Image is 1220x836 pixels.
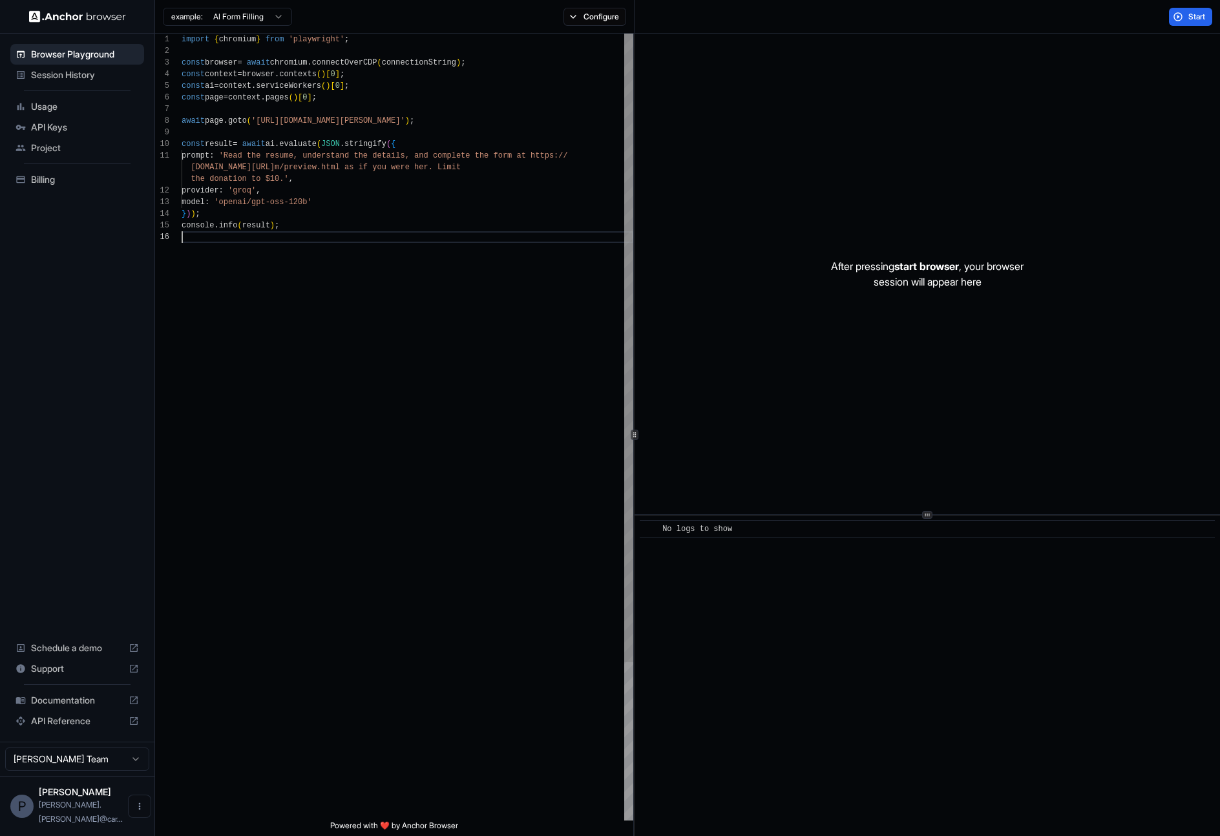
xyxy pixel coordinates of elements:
span: console [182,221,214,230]
span: ) [456,58,461,67]
div: Support [10,658,144,679]
span: example: [171,12,203,22]
div: Documentation [10,690,144,711]
span: 0 [302,93,307,102]
span: JSON [321,140,340,149]
span: ; [344,81,349,90]
span: . [340,140,344,149]
span: { [214,35,218,44]
span: prompt [182,151,209,160]
span: result [205,140,233,149]
span: stringify [344,140,386,149]
span: const [182,58,205,67]
div: 14 [155,208,169,220]
div: API Reference [10,711,144,731]
span: import [182,35,209,44]
span: ; [340,70,344,79]
span: '[URL][DOMAIN_NAME][PERSON_NAME]' [251,116,405,125]
span: context [219,81,251,90]
span: . [275,140,279,149]
span: Powered with ❤️ by Anchor Browser [330,820,458,836]
span: m/preview.html as if you were her. Limit [275,163,461,172]
span: 'groq' [228,186,256,195]
span: ; [344,35,349,44]
span: const [182,93,205,102]
span: chromium [219,35,257,44]
span: . [224,116,228,125]
span: chromium [270,58,308,67]
span: Browser Playground [31,48,139,61]
div: 15 [155,220,169,231]
div: 11 [155,150,169,162]
span: ( [377,58,382,67]
span: page [205,116,224,125]
span: , [256,186,260,195]
span: . [214,221,218,230]
span: contexts [279,70,317,79]
span: connectionString [382,58,456,67]
span: ( [237,221,242,230]
span: Documentation [31,694,123,707]
span: = [237,58,242,67]
span: the donation to $10.' [191,174,288,183]
div: Billing [10,169,144,190]
span: const [182,81,205,90]
div: P [10,795,34,818]
div: 12 [155,185,169,196]
span: } [256,35,260,44]
span: [ [298,93,302,102]
span: const [182,140,205,149]
span: await [182,116,205,125]
span: ​ [646,523,653,536]
span: ( [247,116,251,125]
div: 4 [155,68,169,80]
div: 13 [155,196,169,208]
span: API Reference [31,715,123,727]
span: ai [205,81,214,90]
span: start browser [894,260,959,273]
span: context [228,93,260,102]
span: ; [275,221,279,230]
span: ) [186,209,191,218]
span: ; [410,116,414,125]
span: ( [317,70,321,79]
span: . [251,81,256,90]
span: ; [461,58,465,67]
div: Schedule a demo [10,638,144,658]
span: [DOMAIN_NAME][URL] [191,163,275,172]
span: 'playwright' [289,35,344,44]
span: Support [31,662,123,675]
div: Project [10,138,144,158]
span: await [247,58,270,67]
div: Session History [10,65,144,85]
div: 10 [155,138,169,150]
div: 16 [155,231,169,243]
span: 'openai/gpt-oss-120b' [214,198,311,207]
span: Billing [31,173,139,186]
p: After pressing , your browser session will appear here [831,258,1024,289]
span: . [260,93,265,102]
span: = [214,81,218,90]
span: ( [386,140,391,149]
span: connectOverCDP [312,58,377,67]
div: 9 [155,127,169,138]
span: ) [191,209,195,218]
button: Configure [563,8,626,26]
span: [ [330,81,335,90]
span: ( [317,140,321,149]
span: ) [293,93,298,102]
span: from [266,35,284,44]
span: lete the form at https:// [452,151,568,160]
img: Anchor Logo [29,10,126,23]
span: = [224,93,228,102]
span: 0 [330,70,335,79]
div: 1 [155,34,169,45]
div: 3 [155,57,169,68]
span: Session History [31,68,139,81]
span: ) [270,221,275,230]
span: Usage [31,100,139,113]
span: pete.roome@carpata.com [39,800,123,824]
span: No logs to show [662,525,732,534]
div: 6 [155,92,169,103]
span: API Keys [31,121,139,134]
